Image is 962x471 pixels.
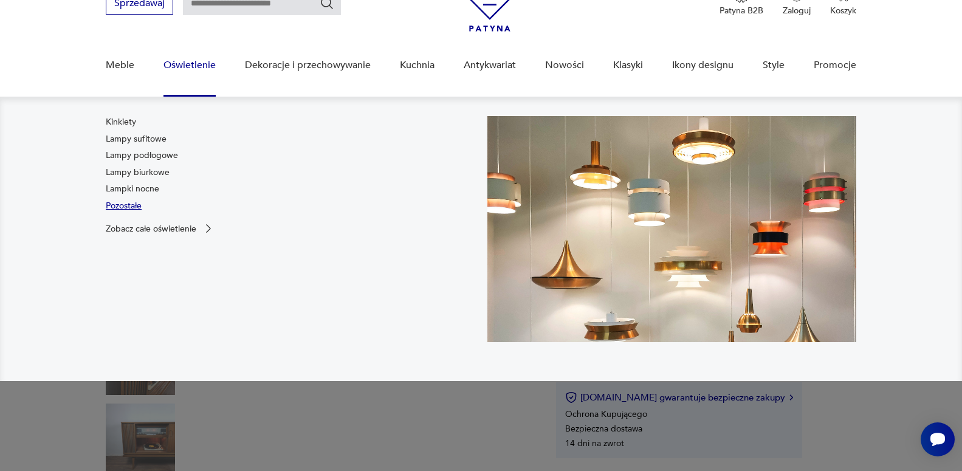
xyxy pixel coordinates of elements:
[245,42,371,89] a: Dekoracje i przechowywanie
[830,5,856,16] p: Koszyk
[106,225,196,233] p: Zobacz całe oświetlenie
[106,116,136,128] a: Kinkiety
[921,422,955,456] iframe: Smartsupp widget button
[106,133,167,145] a: Lampy sufitowe
[106,222,215,235] a: Zobacz całe oświetlenie
[763,42,785,89] a: Style
[672,42,734,89] a: Ikony designu
[814,42,856,89] a: Promocje
[106,200,142,212] a: Pozostałe
[720,5,763,16] p: Patyna B2B
[106,167,170,179] a: Lampy biurkowe
[106,183,159,195] a: Lampki nocne
[106,42,134,89] a: Meble
[545,42,584,89] a: Nowości
[106,150,178,162] a: Lampy podłogowe
[783,5,811,16] p: Zaloguj
[613,42,643,89] a: Klasyki
[464,42,516,89] a: Antykwariat
[163,42,216,89] a: Oświetlenie
[400,42,435,89] a: Kuchnia
[487,116,856,342] img: a9d990cd2508053be832d7f2d4ba3cb1.jpg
